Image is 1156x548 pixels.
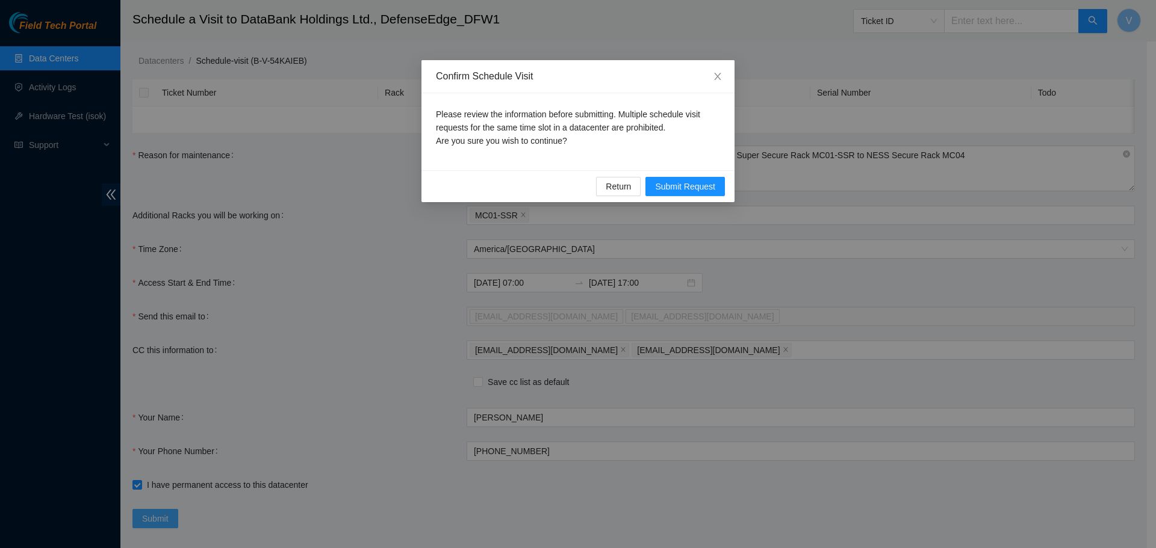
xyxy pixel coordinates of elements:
[655,180,715,193] span: Submit Request
[701,60,735,94] button: Close
[596,177,641,196] button: Return
[713,72,722,81] span: close
[645,177,725,196] button: Submit Request
[436,108,720,147] p: Please review the information before submitting. Multiple schedule visit requests for the same ti...
[606,180,631,193] span: Return
[436,70,720,83] div: Confirm Schedule Visit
